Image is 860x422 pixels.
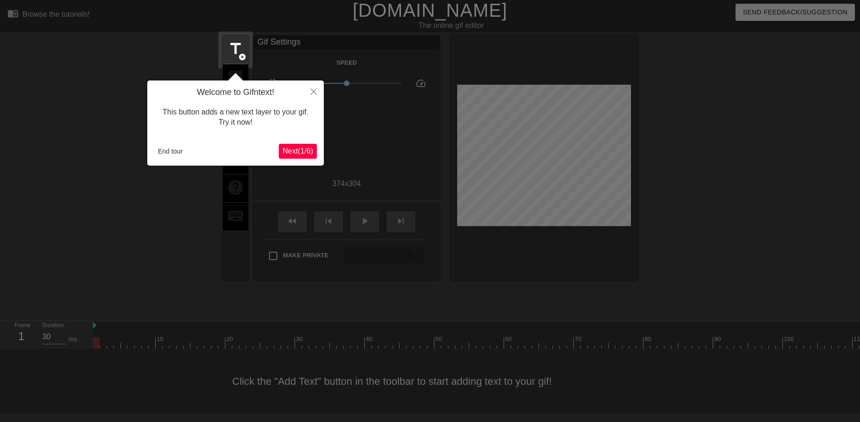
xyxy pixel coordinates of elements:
h4: Welcome to Gifntext! [154,87,317,98]
button: Close [303,80,324,102]
div: This button adds a new text layer to your gif. Try it now! [154,98,317,137]
span: Next ( 1 / 6 ) [282,147,313,155]
button: Next [279,144,317,159]
button: End tour [154,144,186,158]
